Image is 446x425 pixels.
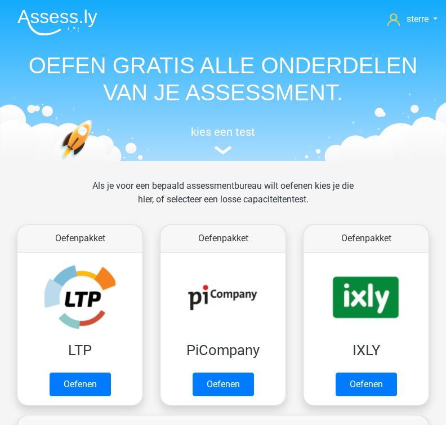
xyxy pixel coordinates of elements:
[336,373,397,396] a: Oefenen
[50,373,111,396] a: Oefenen
[17,9,97,36] img: Assessly
[8,52,438,106] h1: OEFEN GRATIS ALLE ONDERDELEN VAN JE ASSESSMENT.
[8,125,438,155] a: kies een test
[193,373,254,396] a: Oefenen
[215,146,231,154] img: assessment
[8,125,438,139] h5: kies een test
[80,179,366,220] div: Als je voor een bepaald assessmentbureau wilt oefenen kies je die hier, of selecteer een losse ca...
[387,12,438,26] a: sterre
[60,119,128,204] img: oefenen
[407,14,429,24] span: sterre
